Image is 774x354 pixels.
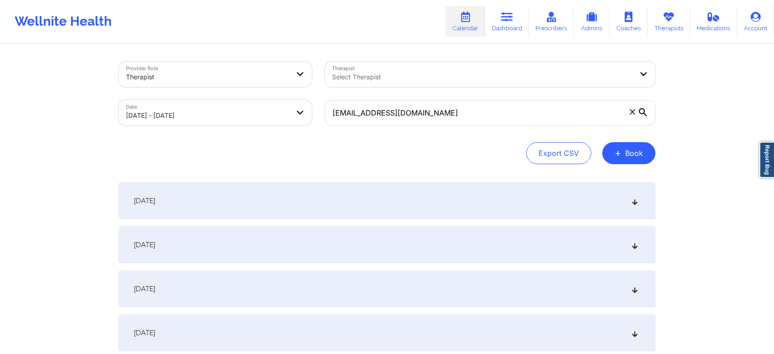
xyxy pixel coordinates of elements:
span: [DATE] [134,328,155,337]
a: Therapists [648,6,690,37]
div: [DATE] - [DATE] [126,105,289,126]
div: Therapist [126,67,289,87]
button: +Book [602,142,655,164]
a: Dashboard [485,6,529,37]
a: Medications [690,6,737,37]
span: + [615,150,621,155]
a: Calendar [446,6,485,37]
span: [DATE] [134,196,155,205]
a: Admins [574,6,610,37]
a: Account [737,6,774,37]
a: Report Bug [759,142,774,178]
input: Search by patient email [325,100,655,126]
span: [DATE] [134,240,155,249]
a: Coaches [610,6,648,37]
span: [DATE] [134,284,155,293]
button: Export CSV [526,142,591,164]
a: Prescribers [529,6,574,37]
